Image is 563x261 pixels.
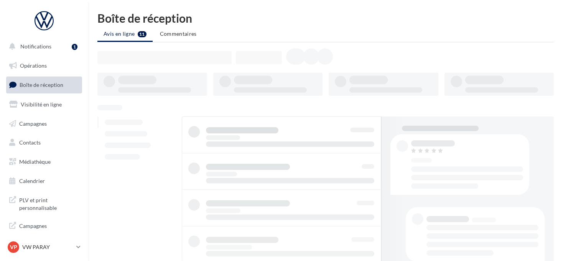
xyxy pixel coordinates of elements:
a: Médiathèque [5,154,84,170]
span: Campagnes [19,120,47,126]
span: VP [10,243,17,251]
a: Opérations [5,58,84,74]
a: VP VW PARAY [6,240,82,254]
a: Calendrier [5,173,84,189]
span: Médiathèque [19,158,51,165]
span: Notifications [20,43,51,50]
span: Boîte de réception [20,81,63,88]
span: Commentaires [160,30,197,37]
span: Visibilité en ligne [21,101,62,108]
div: 1 [72,44,77,50]
a: Boîte de réception [5,76,84,93]
a: PLV et print personnalisable [5,192,84,214]
span: Campagnes DataOnDemand [19,221,79,237]
button: Notifications 1 [5,38,81,55]
span: Calendrier [19,178,45,184]
span: PLV et print personnalisable [19,195,79,211]
a: Campagnes DataOnDemand [5,218,84,240]
p: VW PARAY [22,243,73,251]
a: Visibilité en ligne [5,96,84,113]
div: Boîte de réception [97,12,554,24]
a: Campagnes [5,116,84,132]
span: Opérations [20,62,47,69]
a: Contacts [5,135,84,151]
span: Contacts [19,139,41,146]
